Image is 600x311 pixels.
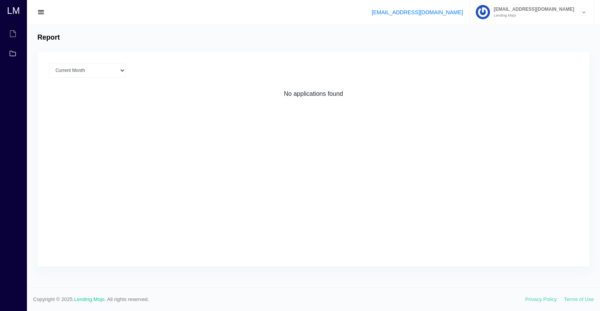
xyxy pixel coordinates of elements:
span: Copyright © 2025. . All rights reserved. [33,296,525,303]
a: Terms of Use [564,296,594,302]
a: Lending Mojo [74,296,105,302]
small: Lending Mojo [490,13,574,17]
div: No applications found [49,89,578,99]
img: Profile image [476,5,490,19]
a: Privacy Policy [525,296,557,302]
span: [EMAIL_ADDRESS][DOMAIN_NAME] [490,7,574,12]
h4: Report [37,33,60,42]
a: [EMAIL_ADDRESS][DOMAIN_NAME] [372,9,463,15]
